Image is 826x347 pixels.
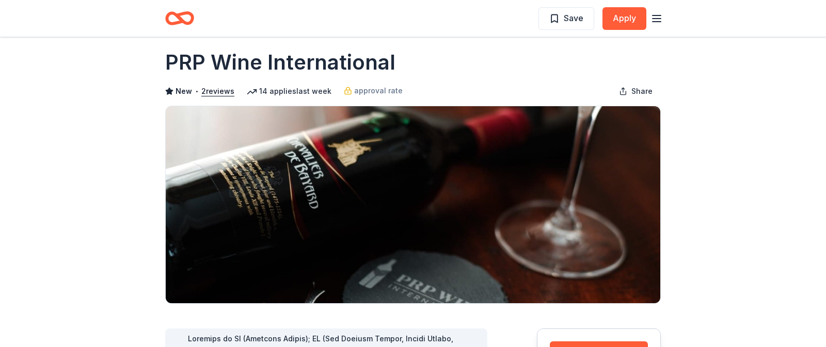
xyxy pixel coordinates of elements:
a: Home [165,6,194,30]
a: approval rate [344,85,403,97]
span: approval rate [354,85,403,97]
button: 2reviews [201,85,234,97]
button: Share [611,81,661,102]
div: 14 applies last week [247,85,331,97]
button: Save [538,7,594,30]
span: New [176,85,192,97]
button: Apply [602,7,646,30]
h1: PRP Wine International [165,48,395,77]
img: Image for PRP Wine International [166,106,660,303]
span: Save [564,11,583,25]
span: Share [631,85,653,97]
span: • [195,87,199,95]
